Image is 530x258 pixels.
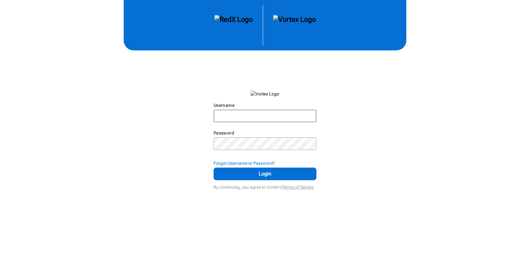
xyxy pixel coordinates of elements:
a: Terms of Service [282,185,314,190]
label: Password [214,130,234,135]
div: By continuing, you agree to Vortex's [214,181,316,190]
span: Login [221,170,309,178]
img: RedX Logo [215,15,253,35]
button: Login [214,168,316,180]
label: Username [214,103,234,108]
img: Vortex Logo [273,15,316,35]
strong: Forgot Username or Password? [214,161,275,166]
img: Vortex Logo [250,91,279,97]
div: Forgot Username or Password? [214,160,316,166]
